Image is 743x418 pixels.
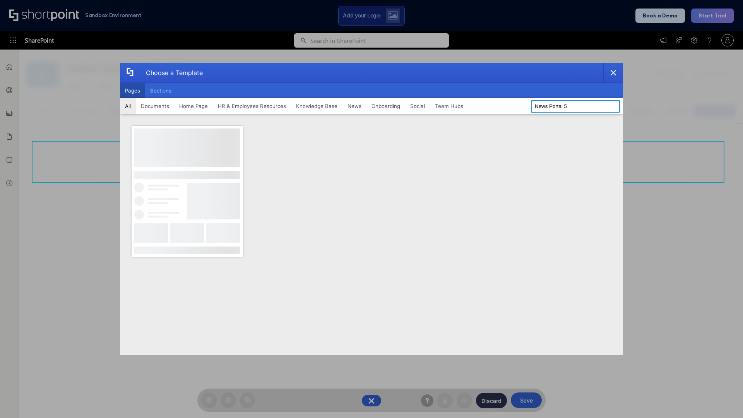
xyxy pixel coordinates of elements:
[342,98,366,114] button: News
[120,98,136,114] button: All
[531,100,620,113] input: Search
[145,83,176,98] button: Sections
[291,98,342,114] button: Knowledge Base
[174,98,213,114] button: Home Page
[120,63,623,355] div: template selector
[136,98,174,114] button: Documents
[213,98,291,114] button: HR & Employees Resources
[366,98,405,114] button: Onboarding
[405,98,430,114] button: Social
[604,328,743,418] iframe: Chat Widget
[140,63,203,82] div: Choose a Template
[120,83,145,98] button: Pages
[430,98,468,114] button: Team Hubs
